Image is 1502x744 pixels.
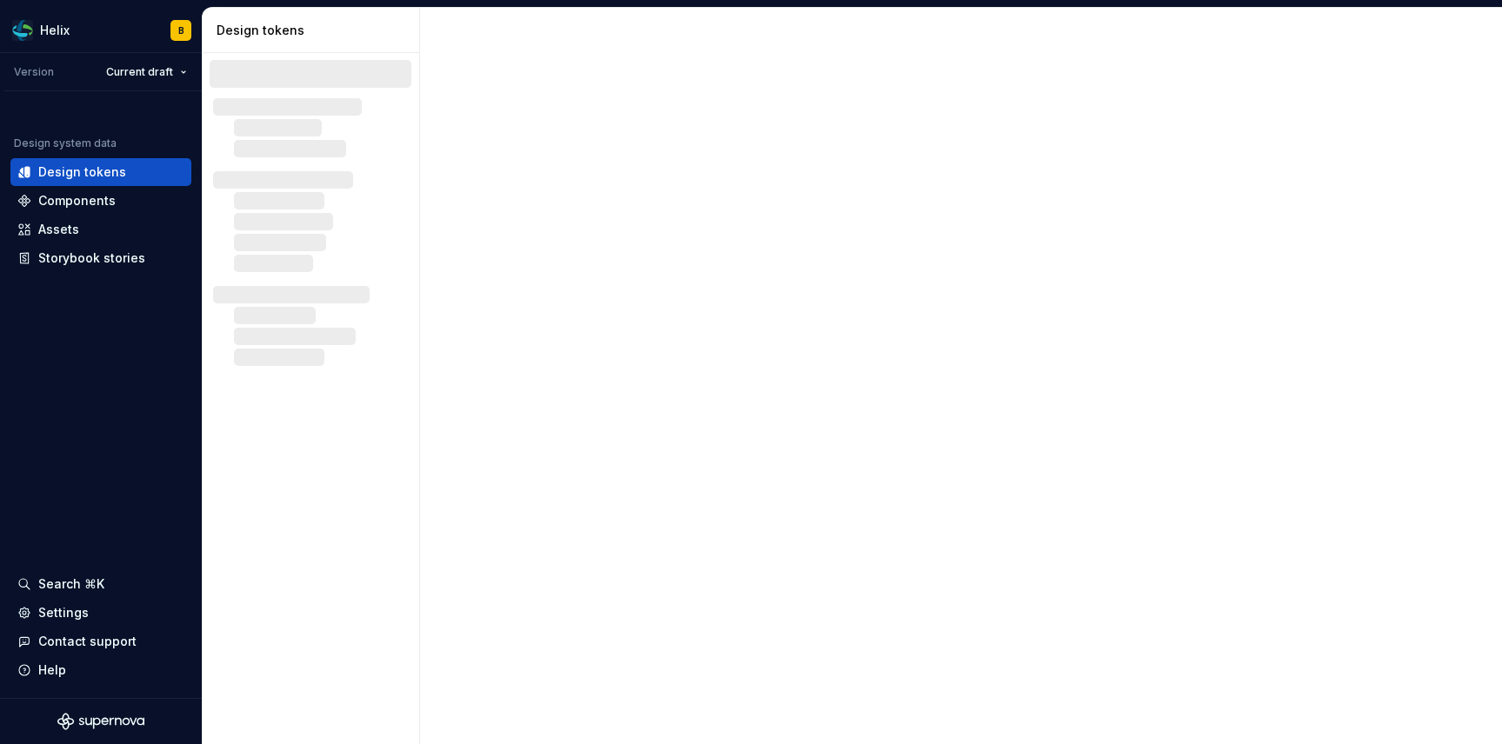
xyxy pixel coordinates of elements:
div: Design system data [14,136,117,150]
div: Help [38,661,66,679]
div: Contact support [38,633,137,650]
div: Version [14,65,54,79]
div: Helix [40,22,70,39]
button: HelixB [3,11,198,49]
button: Search ⌘K [10,570,191,598]
a: Assets [10,216,191,243]
svg: Supernova Logo [57,713,144,730]
button: Contact support [10,628,191,655]
img: f6f21888-ac52-4431-a6ea-009a12e2bf23.png [12,20,33,41]
div: Storybook stories [38,249,145,267]
div: Design tokens [217,22,412,39]
button: Current draft [98,60,195,84]
span: Current draft [106,65,173,79]
div: B [178,23,184,37]
div: Design tokens [38,163,126,181]
a: Storybook stories [10,244,191,272]
div: Assets [38,221,79,238]
a: Components [10,187,191,215]
a: Settings [10,599,191,627]
button: Help [10,656,191,684]
a: Design tokens [10,158,191,186]
div: Components [38,192,116,209]
div: Settings [38,604,89,621]
div: Search ⌘K [38,575,104,593]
